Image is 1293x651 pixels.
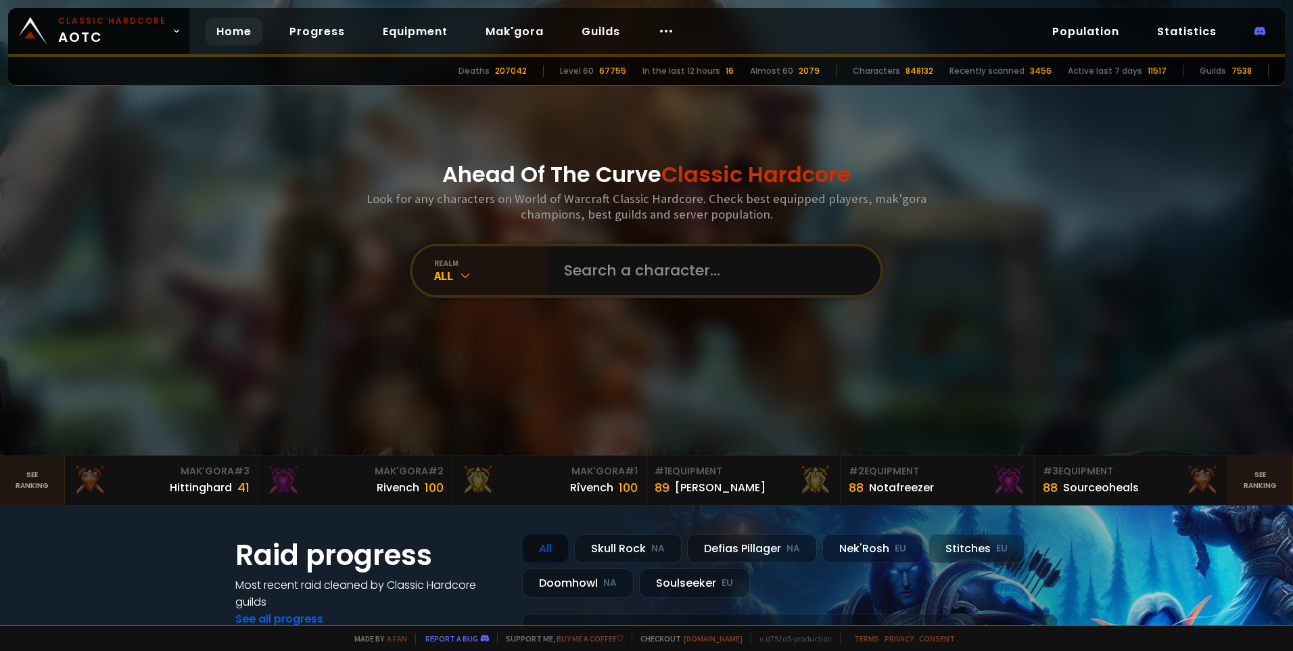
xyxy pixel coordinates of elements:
div: Rîvench [570,479,613,496]
div: 88 [849,478,864,497]
small: NA [651,542,665,556]
span: Classic Hardcore [661,159,851,189]
a: Statistics [1146,18,1227,45]
small: EU [722,577,733,590]
div: Deaths [459,65,490,77]
div: 41 [237,478,250,497]
a: Consent [919,633,955,644]
div: Mak'Gora [461,464,638,478]
div: Almost 60 [750,65,793,77]
div: Rivench [377,479,419,496]
h3: Look for any characters on World of Warcraft Classic Hardcore. Check best equipped players, mak'g... [361,191,932,222]
div: Sourceoheals [1063,479,1139,496]
span: AOTC [58,15,166,47]
div: Soulseeker [639,568,750,598]
small: EU [996,542,1008,556]
div: 100 [425,478,444,497]
a: Seeranking [1228,456,1293,505]
div: [PERSON_NAME] [675,479,766,496]
div: 848132 [906,65,933,77]
div: Mak'Gora [266,464,444,478]
a: Guilds [571,18,631,45]
div: Characters [853,65,900,77]
div: Level 60 [560,65,594,77]
div: All [434,268,548,284]
div: 67755 [599,65,626,77]
span: Support me, [497,633,624,644]
div: Defias Pillager [687,534,817,563]
a: #3Equipment88Sourceoheals [1035,456,1229,505]
a: Population [1041,18,1130,45]
a: Progress [279,18,356,45]
div: Equipment [849,464,1026,478]
div: Active last 7 days [1068,65,1142,77]
div: Notafreezer [869,479,934,496]
a: Report a bug [425,633,478,644]
div: 3456 [1030,65,1052,77]
a: Mak'Gora#3Hittinghard41 [65,456,259,505]
div: 16 [726,65,734,77]
span: # 1 [625,464,638,478]
h1: Ahead Of The Curve [442,158,851,191]
div: 100 [619,478,638,497]
a: See all progress [235,611,323,627]
small: Classic Hardcore [58,15,166,27]
a: Mak'gora [475,18,555,45]
a: [DATE]zgpetri on godDefias Pillager8 /90 [522,614,1058,650]
input: Search a character... [556,246,864,295]
span: # 3 [234,464,250,478]
div: 2079 [799,65,820,77]
div: All [522,534,569,563]
div: Stitches [928,534,1025,563]
h4: Most recent raid cleaned by Classic Hardcore guilds [235,577,506,610]
div: Guilds [1200,65,1226,77]
div: In the last 12 hours [642,65,720,77]
span: # 2 [428,464,444,478]
div: 88 [1043,478,1058,497]
span: # 1 [655,464,667,478]
div: Skull Rock [574,534,682,563]
span: Made by [346,633,407,644]
div: Equipment [655,464,832,478]
div: Doomhowl [522,568,634,598]
div: Nek'Rosh [822,534,923,563]
div: Recently scanned [949,65,1025,77]
a: a fan [387,633,407,644]
div: 207042 [495,65,527,77]
small: NA [786,542,800,556]
a: Home [206,18,262,45]
a: Terms [854,633,879,644]
a: Mak'Gora#1Rîvench100 [452,456,646,505]
span: # 3 [1043,464,1058,478]
a: Privacy [885,633,914,644]
a: Buy me a coffee [557,633,624,644]
div: Hittinghard [170,479,232,496]
div: 89 [655,478,669,497]
div: 7538 [1231,65,1252,77]
a: Classic HardcoreAOTC [8,8,189,54]
div: 11517 [1148,65,1167,77]
small: EU [895,542,906,556]
span: # 2 [849,464,864,478]
a: [DOMAIN_NAME] [684,633,743,644]
a: #2Equipment88Notafreezer [841,456,1035,505]
div: Mak'Gora [73,464,250,478]
small: NA [603,577,617,590]
span: Checkout [632,633,743,644]
a: Mak'Gora#2Rivench100 [258,456,452,505]
div: realm [434,258,548,268]
a: #1Equipment89[PERSON_NAME] [646,456,841,505]
div: Equipment [1043,464,1220,478]
h1: Raid progress [235,534,506,577]
a: Equipment [372,18,459,45]
span: v. d752d5 - production [751,633,832,644]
